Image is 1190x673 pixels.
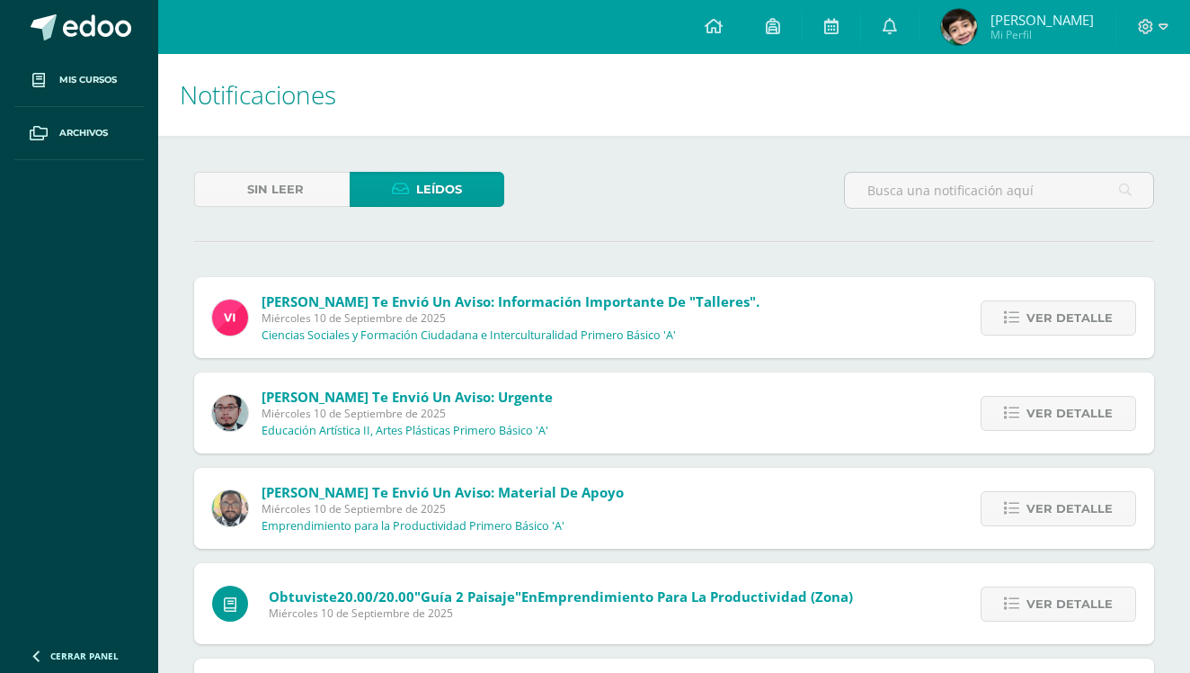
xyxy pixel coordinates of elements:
span: [PERSON_NAME] te envió un aviso: Información importante de "Talleres". [262,292,759,310]
span: Leídos [416,173,462,206]
img: 82336863d7536c2c92357bf518fcffdf.png [941,9,977,45]
span: Notificaciones [180,77,336,112]
span: "Guía 2 Paisaje" [414,588,521,606]
span: [PERSON_NAME] [990,11,1094,29]
span: 20.00/20.00 [337,588,414,606]
span: [PERSON_NAME] te envió un aviso: Material de apoyo [262,483,624,501]
span: Ver detalle [1026,397,1113,430]
span: [PERSON_NAME] te envió un aviso: Urgente [262,388,553,406]
input: Busca una notificación aquí [845,173,1153,208]
img: bd6d0aa147d20350c4821b7c643124fa.png [212,300,248,336]
span: Obtuviste en [269,588,853,606]
img: 712781701cd376c1a616437b5c60ae46.png [212,490,248,526]
span: Archivos [59,126,108,140]
span: Mis cursos [59,73,117,87]
span: Mi Perfil [990,27,1094,42]
span: Miércoles 10 de Septiembre de 2025 [262,501,624,516]
p: Ciencias Sociales y Formación Ciudadana e Interculturalidad Primero Básico 'A' [262,328,676,343]
span: Miércoles 10 de Septiembre de 2025 [269,606,853,621]
span: Ver detalle [1026,588,1113,621]
span: Sin leer [247,173,304,206]
a: Sin leer [194,172,350,207]
a: Mis cursos [14,54,144,107]
span: Miércoles 10 de Septiembre de 2025 [262,310,759,326]
span: Ver detalle [1026,492,1113,525]
p: Educación Artística II, Artes Plásticas Primero Básico 'A' [262,424,548,438]
span: Cerrar panel [50,650,119,662]
img: 5fac68162d5e1b6fbd390a6ac50e103d.png [212,395,248,431]
span: Miércoles 10 de Septiembre de 2025 [262,406,553,421]
a: Leídos [350,172,505,207]
p: Emprendimiento para la Productividad Primero Básico 'A' [262,519,564,534]
span: Ver detalle [1026,301,1113,335]
span: Emprendimiento para la Productividad (Zona) [537,588,853,606]
a: Archivos [14,107,144,160]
